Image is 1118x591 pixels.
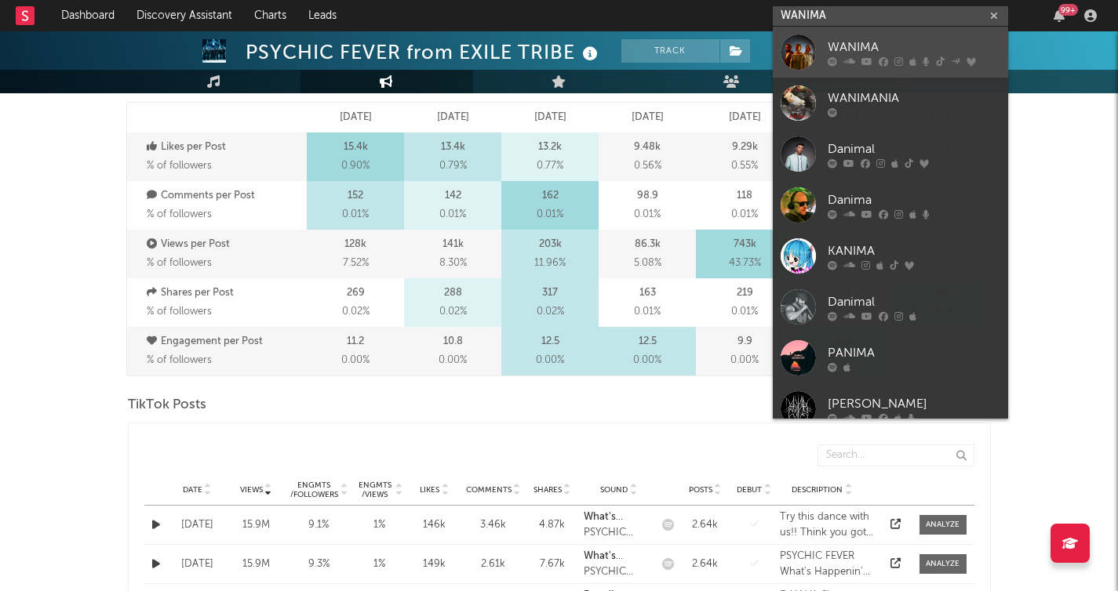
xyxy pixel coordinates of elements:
div: [DATE] [172,557,223,572]
span: 0.01 % [537,205,563,224]
span: 0.02 % [439,303,467,321]
p: 86.3k [635,235,661,254]
div: 146k [411,517,458,533]
div: KANIMA [828,241,1000,260]
span: % of followers [147,306,212,317]
p: 9.48k [634,138,661,157]
div: Engmts / Views [356,480,394,499]
p: 152 [348,187,363,205]
span: 0.01 % [342,205,369,224]
p: 162 [542,187,559,205]
span: Sound [600,485,628,495]
button: 99+ [1054,9,1065,22]
span: 0.01 % [731,205,758,224]
div: Try this dance with us!! Think you got it?🤔 #dance #hiphop #rnb #fyp #NewMusic #JPTHEWAVY @JP THE... [780,509,876,540]
span: Comments [466,485,512,495]
span: % of followers [147,161,212,171]
p: 118 [737,187,752,205]
span: % of followers [147,258,212,268]
div: PSYCHIC FEVER What's Happenin' (Prod. JP THE WAVY) [DATE] Release Now Available🎙️ [URL][DOMAIN_NA... [780,549,876,579]
div: 15.9M [231,517,282,533]
p: 9.29k [732,138,758,157]
p: 13.4k [441,138,465,157]
p: 317 [542,284,558,303]
strong: What's Happenin’ [584,551,632,577]
span: 0.00 % [730,351,759,370]
span: 0.01 % [634,205,661,224]
span: 0.77 % [537,157,563,176]
span: % of followers [147,355,212,365]
div: WANIMANIA [828,89,1000,107]
span: 7.52 % [343,254,369,273]
span: 0.55 % [731,157,758,176]
a: WANIMA [773,27,1008,78]
p: 12.5 [541,332,559,351]
span: 0.01 % [731,303,758,321]
div: 9.1 % [290,517,348,533]
div: 149k [411,557,458,572]
span: 0.00 % [536,351,564,370]
span: 0.00 % [341,351,370,370]
span: 0.02 % [342,303,370,321]
p: 141k [442,235,464,254]
p: 288 [444,284,462,303]
p: 10.8 [443,332,463,351]
span: 0.00 % [633,351,661,370]
span: 43.73 % [729,254,761,273]
a: What's Happenin’PSYCHIC FEVER [584,549,654,579]
p: [DATE] [632,108,664,127]
a: Danima [773,179,1008,230]
div: PSYCHIC FEVER from EXILE TRIBE [246,39,602,65]
span: Views [240,485,263,495]
p: 15.4k [344,138,368,157]
div: Danima [828,190,1000,209]
span: 0.00 % [439,351,467,370]
div: PSYCHIC FEVER [584,564,654,580]
input: Search... [818,444,974,466]
p: 743k [734,235,756,254]
p: 163 [639,284,656,303]
p: 9.9 [737,332,752,351]
div: 15.9M [231,557,282,572]
div: PSYCHIC FEVER [584,525,654,541]
p: Engagement per Post [147,332,304,351]
span: Debut [737,485,762,495]
div: Danimal [828,140,1000,158]
div: 7.67k [529,557,576,572]
div: 2.61k [466,557,521,572]
span: 0.56 % [634,157,661,176]
p: Comments per Post [147,187,304,205]
div: Engmts / Followers [290,480,339,499]
p: 142 [445,187,461,205]
span: % of followers [147,209,212,219]
p: [DATE] [729,108,761,127]
p: 203k [539,235,562,254]
p: 269 [347,284,365,303]
div: WANIMA [828,38,1000,56]
span: Date [183,485,202,495]
a: PANIMA [773,332,1008,383]
p: Likes per Post [147,138,304,157]
span: 11.96 % [534,254,566,273]
p: Views per Post [147,235,304,254]
p: [DATE] [340,108,372,127]
a: KANIMA [773,230,1008,281]
div: 2.64k [682,557,729,572]
span: 0.02 % [537,303,564,321]
a: Danimal [773,281,1008,332]
span: Likes [420,485,439,495]
span: Posts [689,485,712,495]
p: 128k [344,235,366,254]
div: 9.3 % [290,557,348,572]
span: 0.79 % [439,157,467,176]
span: TikTok Posts [128,396,206,415]
span: 8.30 % [439,254,467,273]
div: 2.64k [682,517,729,533]
p: 12.5 [639,332,657,351]
div: 1 % [356,517,403,533]
a: What's Happenin’PSYCHIC FEVER [584,509,654,540]
div: 1 % [356,557,403,572]
div: 99 + [1058,4,1078,16]
a: [PERSON_NAME] [773,383,1008,434]
p: 11.2 [347,332,364,351]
